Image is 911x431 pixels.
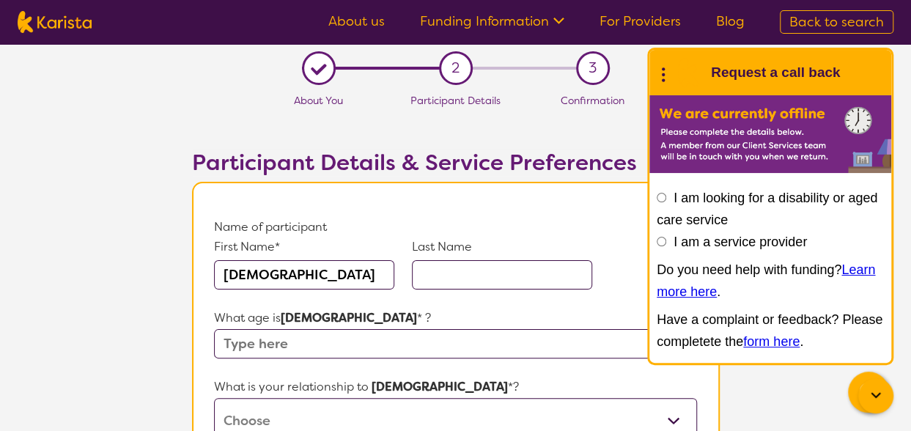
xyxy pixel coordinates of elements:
h1: Request a call back [711,62,840,84]
img: Karista [673,58,702,87]
a: Blog [716,12,745,30]
p: Have a complaint or feedback? Please completete the . [657,309,884,353]
span: About You [294,94,343,107]
input: Type here [214,329,696,358]
a: Funding Information [420,12,564,30]
strong: [DEMOGRAPHIC_DATA] [281,310,417,325]
a: form here [743,334,800,349]
a: For Providers [600,12,681,30]
a: Back to search [780,10,893,34]
label: I am looking for a disability or aged care service [657,191,877,227]
p: Do you need help with funding? . [657,259,884,303]
strong: [DEMOGRAPHIC_DATA] [372,379,508,394]
p: What age is * ? [214,307,696,329]
p: Last Name [412,238,592,256]
span: Confirmation [561,94,624,107]
span: 2 [451,57,460,79]
p: First Name* [214,238,394,256]
h2: Participant Details & Service Preferences [192,150,720,176]
label: I am a service provider [674,235,807,249]
img: Karista logo [18,11,92,33]
div: L [307,57,330,80]
button: Channel Menu [848,372,889,413]
a: About us [328,12,385,30]
p: What is your relationship to *? [214,376,696,398]
p: Name of participant [214,216,696,238]
img: Karista offline chat form to request call back [649,95,891,173]
span: Participant Details [410,94,501,107]
span: 3 [589,57,597,79]
span: Back to search [789,13,884,31]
